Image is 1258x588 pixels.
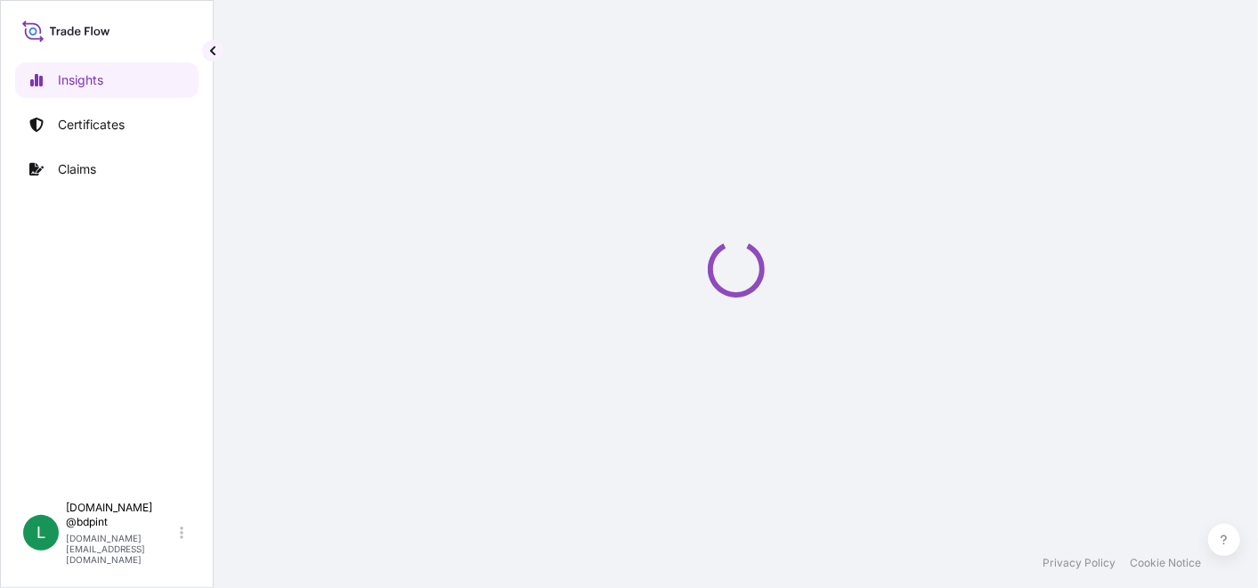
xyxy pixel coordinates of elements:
[37,524,45,542] span: L
[15,62,199,98] a: Insights
[66,501,176,529] p: [DOMAIN_NAME] @bdpint
[58,116,125,134] p: Certificates
[58,160,96,178] p: Claims
[15,151,199,187] a: Claims
[66,533,176,565] p: [DOMAIN_NAME][EMAIL_ADDRESS][DOMAIN_NAME]
[58,71,103,89] p: Insights
[1130,556,1201,570] a: Cookie Notice
[15,107,199,143] a: Certificates
[1043,556,1116,570] a: Privacy Policy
